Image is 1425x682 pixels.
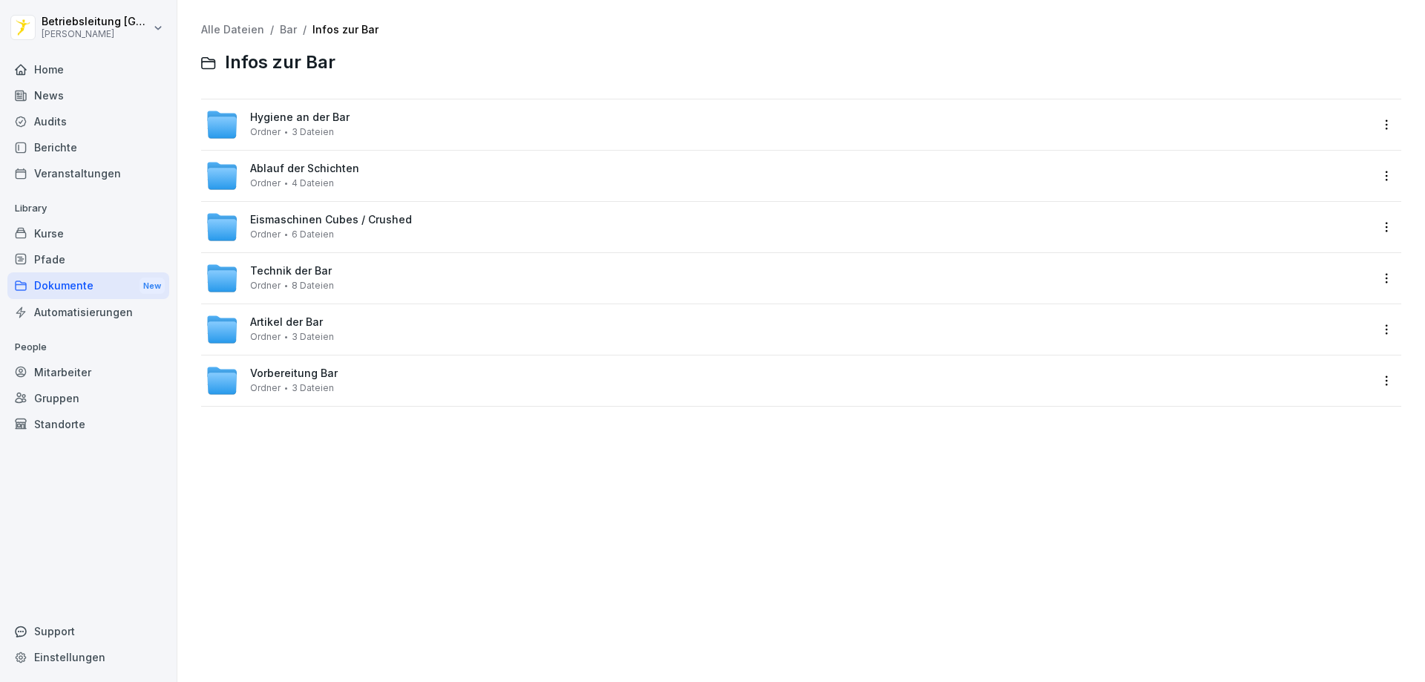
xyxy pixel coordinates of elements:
[292,383,334,393] span: 3 Dateien
[7,359,169,385] a: Mitarbeiter
[7,644,169,670] a: Einstellungen
[7,299,169,325] a: Automatisierungen
[206,364,1370,397] a: Vorbereitung BarOrdner3 Dateien
[270,24,274,36] span: /
[250,178,281,188] span: Ordner
[206,313,1370,346] a: Artikel der BarOrdner3 Dateien
[292,127,334,137] span: 3 Dateien
[7,56,169,82] a: Home
[250,281,281,291] span: Ordner
[7,160,169,186] a: Veranstaltungen
[7,272,169,300] a: DokumenteNew
[42,16,150,28] p: Betriebsleitung [GEOGRAPHIC_DATA]
[292,281,334,291] span: 8 Dateien
[250,367,338,380] span: Vorbereitung Bar
[7,385,169,411] a: Gruppen
[7,335,169,359] p: People
[250,111,350,124] span: Hygiene an der Bar
[292,332,334,342] span: 3 Dateien
[312,23,379,36] a: Infos zur Bar
[7,411,169,437] a: Standorte
[206,211,1370,243] a: Eismaschinen Cubes / CrushedOrdner6 Dateien
[292,178,334,188] span: 4 Dateien
[206,262,1370,295] a: Technik der BarOrdner8 Dateien
[201,23,264,36] a: Alle Dateien
[292,229,334,240] span: 6 Dateien
[7,197,169,220] p: Library
[250,163,359,175] span: Ablauf der Schichten
[7,220,169,246] a: Kurse
[225,52,335,73] span: Infos zur Bar
[7,246,169,272] a: Pfade
[7,108,169,134] a: Audits
[7,82,169,108] a: News
[250,383,281,393] span: Ordner
[7,134,169,160] a: Berichte
[250,316,323,329] span: Artikel der Bar
[280,23,297,36] a: Bar
[140,278,165,295] div: New
[250,265,332,278] span: Technik der Bar
[206,108,1370,141] a: Hygiene an der BarOrdner3 Dateien
[250,214,412,226] span: Eismaschinen Cubes / Crushed
[303,24,307,36] span: /
[250,229,281,240] span: Ordner
[250,127,281,137] span: Ordner
[206,160,1370,192] a: Ablauf der SchichtenOrdner4 Dateien
[7,618,169,644] div: Support
[250,332,281,342] span: Ordner
[7,272,169,300] div: Dokumente
[42,29,150,39] p: [PERSON_NAME]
